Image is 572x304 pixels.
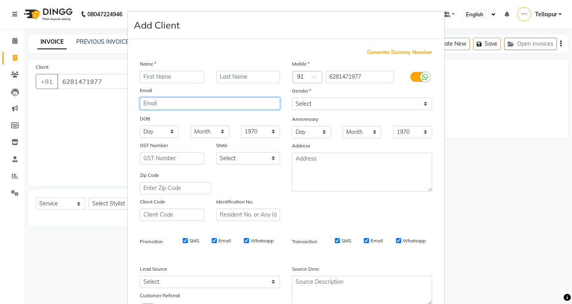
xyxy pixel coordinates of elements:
label: Email [140,87,152,94]
label: Transaction [292,238,317,245]
label: Promotion [140,238,163,245]
label: SMS [189,237,199,244]
label: Name [140,60,156,68]
label: Source Desc [292,265,319,273]
input: Resident No. or Any Id [216,209,280,221]
label: Address [292,142,310,149]
span: Generate Dummy Number [367,48,432,56]
label: Customer Referral [140,292,180,299]
label: Whatsapp [403,237,426,244]
label: Gender [292,87,311,95]
input: Mobile [326,71,394,83]
label: Mobile [292,60,309,68]
label: Email [371,237,383,244]
label: Lead Source [140,265,167,273]
input: Client Code [140,209,204,221]
input: Enter Zip Code [140,182,211,194]
label: State [216,142,228,149]
label: SMS [342,237,351,244]
h4: Add Client [134,18,180,32]
input: First Name [140,71,204,83]
input: Last Name [216,71,280,83]
input: Email [140,97,280,110]
label: Identification No. [216,198,253,205]
label: Zip Code [140,172,159,179]
input: GST Number [140,152,204,165]
label: DOB [140,115,150,122]
label: Whatsapp [251,237,274,244]
label: Anniversary [292,116,318,123]
label: GST Number [140,142,168,149]
label: Email [218,237,231,244]
label: Client Code [140,198,165,205]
